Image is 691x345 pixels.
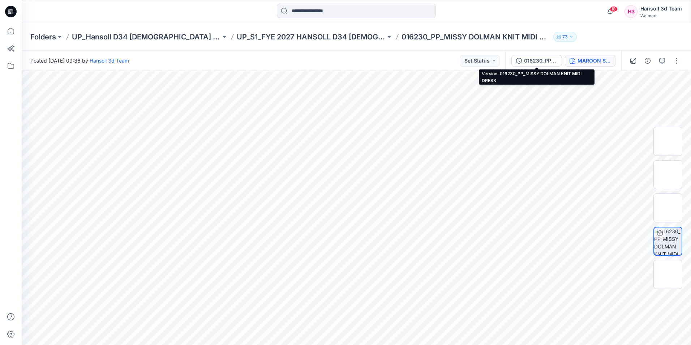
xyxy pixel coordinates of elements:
[625,5,638,18] div: H3
[642,55,653,67] button: Details
[30,32,56,42] a: Folders
[578,57,611,65] div: MAROON SURPEME
[565,55,615,67] button: MAROON SURPEME
[524,57,557,65] div: 016230_PP_MISSY DOLMAN KNIT MIDI DRESS
[640,4,682,13] div: Hansoll 3d Team
[562,33,568,41] p: 73
[511,55,562,67] button: 016230_PP_MISSY DOLMAN KNIT MIDI DRESS
[72,32,221,42] a: UP_Hansoll D34 [DEMOGRAPHIC_DATA] Dresses
[654,227,682,255] img: 016230_PP_MISSY DOLMAN KNIT MIDI DRESS MAROON SURPEME
[640,13,682,18] div: Walmart
[30,57,129,64] span: Posted [DATE] 09:36 by
[90,57,129,64] a: Hansoll 3d Team
[237,32,386,42] a: UP_S1_FYE 2027 HANSOLL D34 [DEMOGRAPHIC_DATA] DRESSES
[610,6,618,12] span: 18
[553,32,577,42] button: 73
[402,32,550,42] p: 016230_PP_MISSY DOLMAN KNIT MIDI DRESS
